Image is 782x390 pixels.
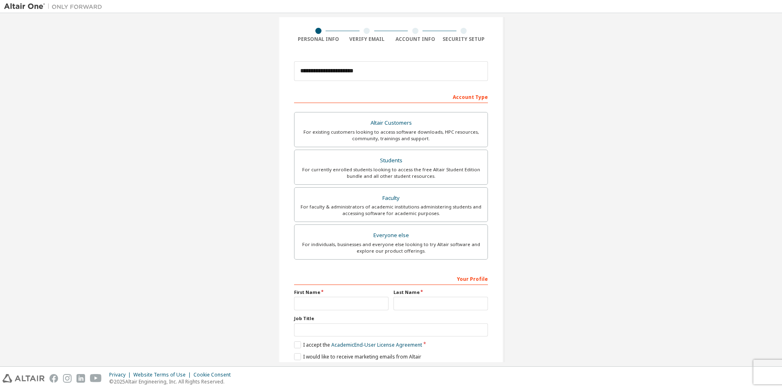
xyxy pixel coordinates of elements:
[49,374,58,383] img: facebook.svg
[109,378,236,385] p: © 2025 Altair Engineering, Inc. All Rights Reserved.
[294,341,422,348] label: I accept the
[4,2,106,11] img: Altair One
[63,374,72,383] img: instagram.svg
[294,353,421,360] label: I would like to receive marketing emails from Altair
[299,155,483,166] div: Students
[299,166,483,179] div: For currently enrolled students looking to access the free Altair Student Edition bundle and all ...
[299,241,483,254] div: For individuals, businesses and everyone else looking to try Altair software and explore our prod...
[109,372,133,378] div: Privacy
[294,36,343,43] div: Personal Info
[76,374,85,383] img: linkedin.svg
[193,372,236,378] div: Cookie Consent
[2,374,45,383] img: altair_logo.svg
[299,230,483,241] div: Everyone else
[299,193,483,204] div: Faculty
[343,36,391,43] div: Verify Email
[294,90,488,103] div: Account Type
[133,372,193,378] div: Website Terms of Use
[393,289,488,296] label: Last Name
[90,374,102,383] img: youtube.svg
[294,315,488,322] label: Job Title
[299,204,483,217] div: For faculty & administrators of academic institutions administering students and accessing softwa...
[331,341,422,348] a: Academic End-User License Agreement
[294,289,389,296] label: First Name
[391,36,440,43] div: Account Info
[299,129,483,142] div: For existing customers looking to access software downloads, HPC resources, community, trainings ...
[294,272,488,285] div: Your Profile
[299,117,483,129] div: Altair Customers
[440,36,488,43] div: Security Setup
